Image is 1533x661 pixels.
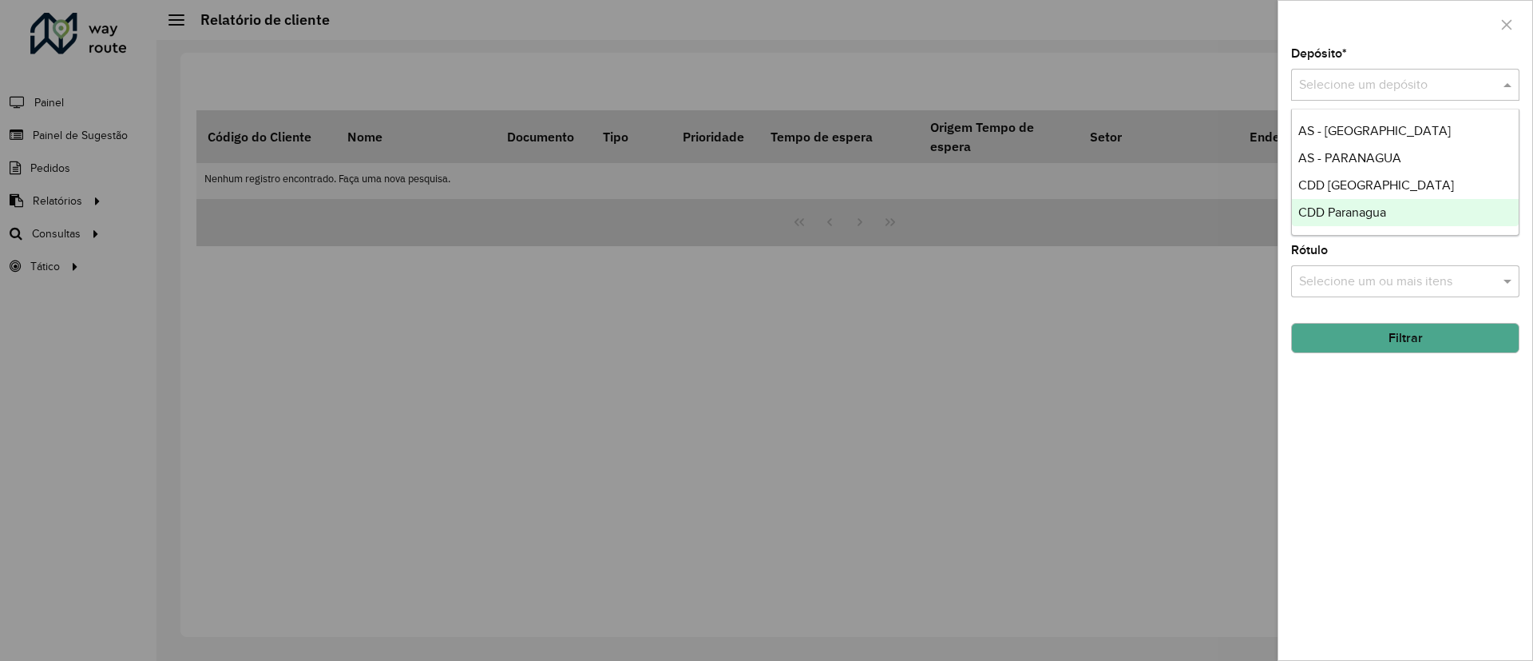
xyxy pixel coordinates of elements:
[1291,241,1328,260] label: Rótulo
[1298,124,1451,137] span: AS - [GEOGRAPHIC_DATA]
[1298,205,1386,219] span: CDD Paranagua
[1291,323,1519,353] button: Filtrar
[1298,151,1401,165] span: AS - PARANAGUA
[1298,178,1454,192] span: CDD [GEOGRAPHIC_DATA]
[1291,44,1347,63] label: Depósito
[1291,109,1519,236] ng-dropdown-panel: Options list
